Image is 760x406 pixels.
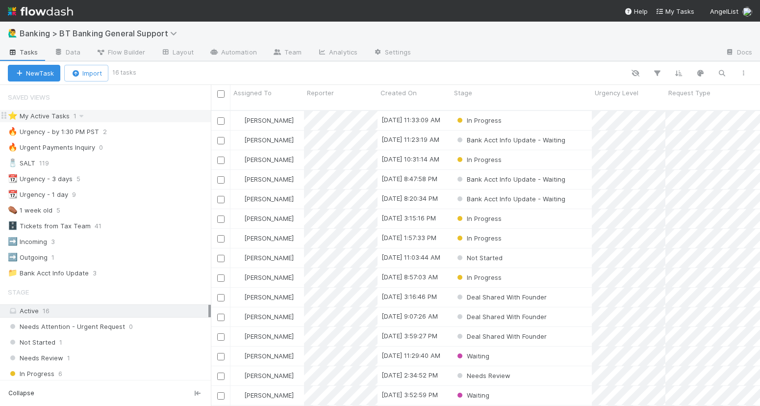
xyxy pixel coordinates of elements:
span: 16 [43,307,50,315]
div: In Progress [455,272,502,282]
input: Toggle Row Selected [217,353,225,360]
img: avatar_0ae9f177-8298-4ebf-a6c9-cc5c28f3c454.png [235,273,243,281]
span: 2 [103,126,117,138]
span: [PERSON_NAME] [244,116,294,124]
div: Incoming [8,236,47,248]
span: 3 [93,267,106,279]
span: [PERSON_NAME] [244,352,294,360]
img: avatar_eacbd5bb-7590-4455-a9e9-12dcb5674423.png [235,215,243,222]
img: avatar_5d1523cf-d377-42ee-9d1c-1d238f0f126b.png [235,372,243,379]
input: Toggle Row Selected [217,314,225,321]
span: Tasks [8,47,38,57]
input: Toggle Row Selected [217,274,225,282]
small: 16 tasks [112,68,136,77]
input: Toggle Row Selected [217,137,225,144]
span: Deal Shared With Founder [455,313,547,321]
span: ⭐ [8,111,18,120]
span: Deal Shared With Founder [455,332,547,340]
span: Collapse [8,389,34,398]
span: Deal Shared With Founder [455,293,547,301]
div: SALT [8,157,35,169]
img: avatar_c6c9a18c-a1dc-4048-8eac-219674057138.png [235,156,243,163]
span: [PERSON_NAME] [244,175,294,183]
div: Deal Shared With Founder [455,331,547,341]
span: Waiting [455,391,489,399]
span: Saved Views [8,87,50,107]
span: Created On [380,88,417,98]
a: Team [265,45,309,61]
span: 📆 [8,174,18,183]
div: Bank Acct Info Update - Waiting [455,174,565,184]
span: 🔥 [8,143,18,151]
input: Toggle Row Selected [217,392,225,400]
span: Needs Review [455,372,510,379]
div: [DATE] 10:31:14 AM [381,154,439,164]
span: 6 [58,368,62,380]
span: [PERSON_NAME] [244,156,294,163]
div: Waiting [455,351,489,361]
span: 1 [74,110,86,122]
div: [DATE] 3:59:27 PM [381,331,437,341]
div: [DATE] 11:33:09 AM [381,115,440,125]
img: avatar_0ae9f177-8298-4ebf-a6c9-cc5c28f3c454.png [235,332,243,340]
img: avatar_eacbd5bb-7590-4455-a9e9-12dcb5674423.png [742,7,752,17]
div: [DATE] 1:57:33 PM [381,233,436,243]
span: In Progress [455,273,502,281]
div: [PERSON_NAME] [234,233,294,243]
div: [DATE] 3:16:46 PM [381,292,437,301]
span: Not Started [8,336,55,349]
input: Toggle Row Selected [217,255,225,262]
img: logo-inverted-e16ddd16eac7371096b0.svg [8,3,73,20]
input: Toggle Row Selected [217,196,225,203]
span: Waiting [455,352,489,360]
div: Urgency - by 1:30 PM PST [8,126,99,138]
div: [PERSON_NAME] [234,115,294,125]
img: avatar_0ae9f177-8298-4ebf-a6c9-cc5c28f3c454.png [235,293,243,301]
input: Toggle Row Selected [217,216,225,223]
div: [DATE] 3:15:16 PM [381,213,436,223]
span: 🧂 [8,159,18,167]
img: avatar_0ae9f177-8298-4ebf-a6c9-cc5c28f3c454.png [235,195,243,203]
button: NewTask [8,65,60,81]
div: Waiting [455,390,489,400]
div: Not Started [455,253,503,263]
div: [DATE] 11:23:19 AM [381,135,439,144]
img: avatar_3ada3d7a-7184-472b-a6ff-1830e1bb1afd.png [235,352,243,360]
img: avatar_0ae9f177-8298-4ebf-a6c9-cc5c28f3c454.png [235,136,243,144]
a: Docs [717,45,760,61]
span: 0 [129,321,133,333]
button: Import [64,65,108,81]
span: Bank Acct Info Update - Waiting [455,175,565,183]
div: [PERSON_NAME] [234,174,294,184]
div: [PERSON_NAME] [234,272,294,282]
span: Needs Attention - Urgent Request [8,321,125,333]
div: Bank Acct Info Update [8,267,89,279]
div: [PERSON_NAME] [234,292,294,302]
span: Not Started [455,254,503,262]
span: In Progress [455,215,502,222]
span: Reporter [307,88,334,98]
div: [PERSON_NAME] [234,155,294,164]
img: avatar_0ae9f177-8298-4ebf-a6c9-cc5c28f3c454.png [235,175,243,183]
div: Deal Shared With Founder [455,292,547,302]
img: avatar_0ae9f177-8298-4ebf-a6c9-cc5c28f3c454.png [235,116,243,124]
span: [PERSON_NAME] [244,195,294,203]
div: Needs Review [455,371,510,380]
a: Flow Builder [88,45,153,61]
span: Bank Acct Info Update - Waiting [455,136,565,144]
span: [PERSON_NAME] [244,254,294,262]
span: Flow Builder [96,47,145,57]
div: 1 week old [8,204,52,217]
div: [DATE] 11:03:44 AM [381,252,440,262]
input: Toggle Row Selected [217,176,225,184]
span: Banking > BT Banking General Support [20,28,182,38]
span: [PERSON_NAME] [244,391,294,399]
span: 41 [95,220,111,232]
a: My Tasks [656,6,694,16]
div: [PERSON_NAME] [234,371,294,380]
span: Assigned To [233,88,272,98]
a: Automation [202,45,265,61]
span: Needs Review [8,352,63,364]
div: Outgoing [8,251,48,264]
div: [PERSON_NAME] [234,351,294,361]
